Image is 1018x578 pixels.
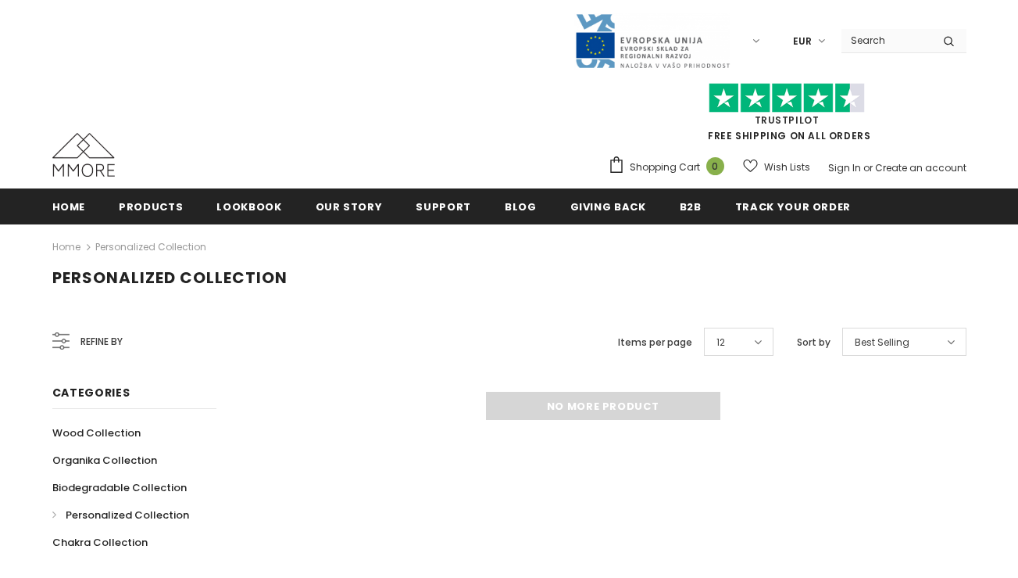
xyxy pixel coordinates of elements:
[52,535,148,550] span: Chakra Collection
[855,335,909,350] span: Best Selling
[630,160,700,175] span: Shopping Cart
[316,188,383,224] a: Our Story
[755,113,820,127] a: Trustpilot
[119,188,183,224] a: Products
[52,447,157,474] a: Organika Collection
[875,161,966,174] a: Create an account
[706,157,724,175] span: 0
[416,199,471,214] span: support
[52,501,189,529] a: Personalized Collection
[80,333,123,350] span: Refine by
[841,29,931,52] input: Search Site
[52,238,80,257] a: Home
[608,90,966,142] span: FREE SHIPPING ON ALL ORDERS
[52,529,148,556] a: Chakra Collection
[52,188,86,224] a: Home
[52,267,288,289] span: Personalized Collection
[735,188,851,224] a: Track your order
[52,425,141,440] span: Wood Collection
[574,13,730,70] img: Javni Razpis
[52,199,86,214] span: Home
[828,161,861,174] a: Sign In
[680,188,702,224] a: B2B
[863,161,873,174] span: or
[52,385,130,400] span: Categories
[574,34,730,47] a: Javni Razpis
[618,335,692,350] label: Items per page
[680,199,702,214] span: B2B
[316,199,383,214] span: Our Story
[505,199,537,214] span: Blog
[570,188,646,224] a: Giving back
[216,188,281,224] a: Lookbook
[119,199,183,214] span: Products
[793,34,812,49] span: EUR
[709,83,865,113] img: Trust Pilot Stars
[608,156,732,179] a: Shopping Cart 0
[52,480,187,495] span: Biodegradable Collection
[66,508,189,522] span: Personalized Collection
[95,240,206,253] a: Personalized Collection
[52,419,141,447] a: Wood Collection
[764,160,810,175] span: Wish Lists
[797,335,830,350] label: Sort by
[505,188,537,224] a: Blog
[416,188,471,224] a: support
[52,133,115,177] img: MMORE Cases
[743,153,810,181] a: Wish Lists
[716,335,725,350] span: 12
[52,453,157,468] span: Organika Collection
[735,199,851,214] span: Track your order
[570,199,646,214] span: Giving back
[52,474,187,501] a: Biodegradable Collection
[216,199,281,214] span: Lookbook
